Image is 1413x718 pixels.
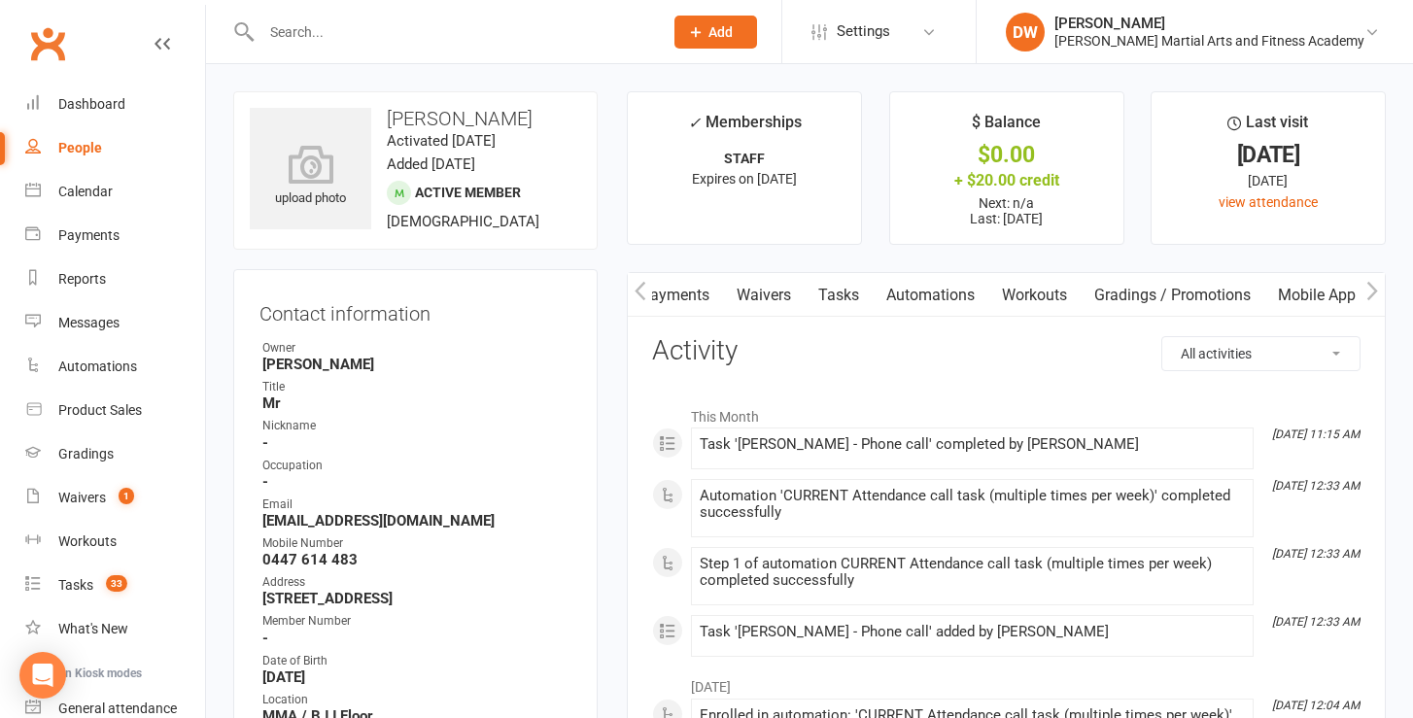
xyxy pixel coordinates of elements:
strong: STAFF [724,151,765,166]
p: Next: n/a Last: [DATE] [908,195,1106,226]
a: People [25,126,205,170]
time: Activated [DATE] [387,132,496,150]
time: Added [DATE] [387,155,475,173]
span: Active member [415,185,521,200]
a: Workouts [25,520,205,564]
div: Mobile Number [262,534,571,553]
a: Clubworx [23,19,72,68]
strong: - [262,630,571,647]
h3: Contact information [259,295,571,325]
div: Task '[PERSON_NAME] - Phone call' added by [PERSON_NAME] [700,624,1245,640]
div: [PERSON_NAME] [1054,15,1364,32]
div: Tasks [58,577,93,593]
div: What's New [58,621,128,636]
div: Automation 'CURRENT Attendance call task (multiple times per week)' completed successfully [700,488,1245,521]
div: Last visit [1227,110,1308,145]
div: Gradings [58,446,114,462]
div: + $20.00 credit [908,170,1106,190]
a: Payments [25,214,205,257]
a: Mobile App [1264,273,1369,318]
a: What's New [25,607,205,651]
div: $0.00 [908,145,1106,165]
span: 33 [106,575,127,592]
div: Calendar [58,184,113,199]
strong: [PERSON_NAME] [262,356,571,373]
h3: Activity [652,336,1361,366]
div: Address [262,573,571,592]
div: Dashboard [58,96,125,112]
a: Calendar [25,170,205,214]
div: Member Number [262,612,571,631]
a: Workouts [988,273,1081,318]
span: Settings [837,10,890,53]
span: Add [708,24,733,40]
div: Product Sales [58,402,142,418]
a: view attendance [1219,194,1318,210]
div: [DATE] [1169,145,1367,165]
div: Payments [58,227,120,243]
div: $ Balance [972,110,1041,145]
div: Email [262,496,571,514]
a: Messages [25,301,205,345]
div: Workouts [58,533,117,549]
strong: [STREET_ADDRESS] [262,590,571,607]
div: Occupation [262,457,571,475]
div: Automations [58,359,137,374]
i: [DATE] 12:33 AM [1272,547,1360,561]
i: ✓ [688,114,701,132]
a: Tasks 33 [25,564,205,607]
strong: [DATE] [262,668,571,686]
strong: - [262,473,571,491]
div: [PERSON_NAME] Martial Arts and Fitness Academy [1054,32,1364,50]
span: [DEMOGRAPHIC_DATA] [387,213,539,230]
span: Expires on [DATE] [692,171,797,187]
i: [DATE] 11:15 AM [1272,427,1360,441]
a: Gradings / Promotions [1081,273,1264,318]
button: Add [674,16,757,49]
i: [DATE] 12:33 AM [1272,479,1360,493]
div: upload photo [250,145,371,209]
div: Nickname [262,417,571,435]
input: Search... [256,18,649,46]
strong: [EMAIL_ADDRESS][DOMAIN_NAME] [262,512,571,530]
i: [DATE] 12:33 AM [1272,615,1360,629]
div: Date of Birth [262,652,571,670]
li: This Month [652,396,1361,427]
a: Automations [25,345,205,389]
div: Waivers [58,490,106,505]
strong: - [262,434,571,452]
div: Reports [58,271,106,287]
div: Owner [262,339,571,358]
a: Gradings [25,432,205,476]
a: Automations [873,273,988,318]
h3: [PERSON_NAME] [250,108,581,129]
a: Dashboard [25,83,205,126]
strong: 0447 614 483 [262,551,571,568]
div: Step 1 of automation CURRENT Attendance call task (multiple times per week) completed successfully [700,556,1245,589]
div: General attendance [58,701,177,716]
a: Tasks [805,273,873,318]
div: Task '[PERSON_NAME] - Phone call' completed by [PERSON_NAME] [700,436,1245,453]
li: [DATE] [652,667,1361,698]
strong: Mr [262,394,571,412]
a: Product Sales [25,389,205,432]
span: 1 [119,488,134,504]
div: People [58,140,102,155]
a: Waivers 1 [25,476,205,520]
a: Waivers [723,273,805,318]
div: Messages [58,315,120,330]
div: DW [1006,13,1045,51]
div: Title [262,378,571,396]
a: Reports [25,257,205,301]
div: Memberships [688,110,802,146]
div: Open Intercom Messenger [19,652,66,699]
i: [DATE] 12:04 AM [1272,699,1360,712]
div: [DATE] [1169,170,1367,191]
div: Location [262,691,571,709]
a: Payments [627,273,723,318]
